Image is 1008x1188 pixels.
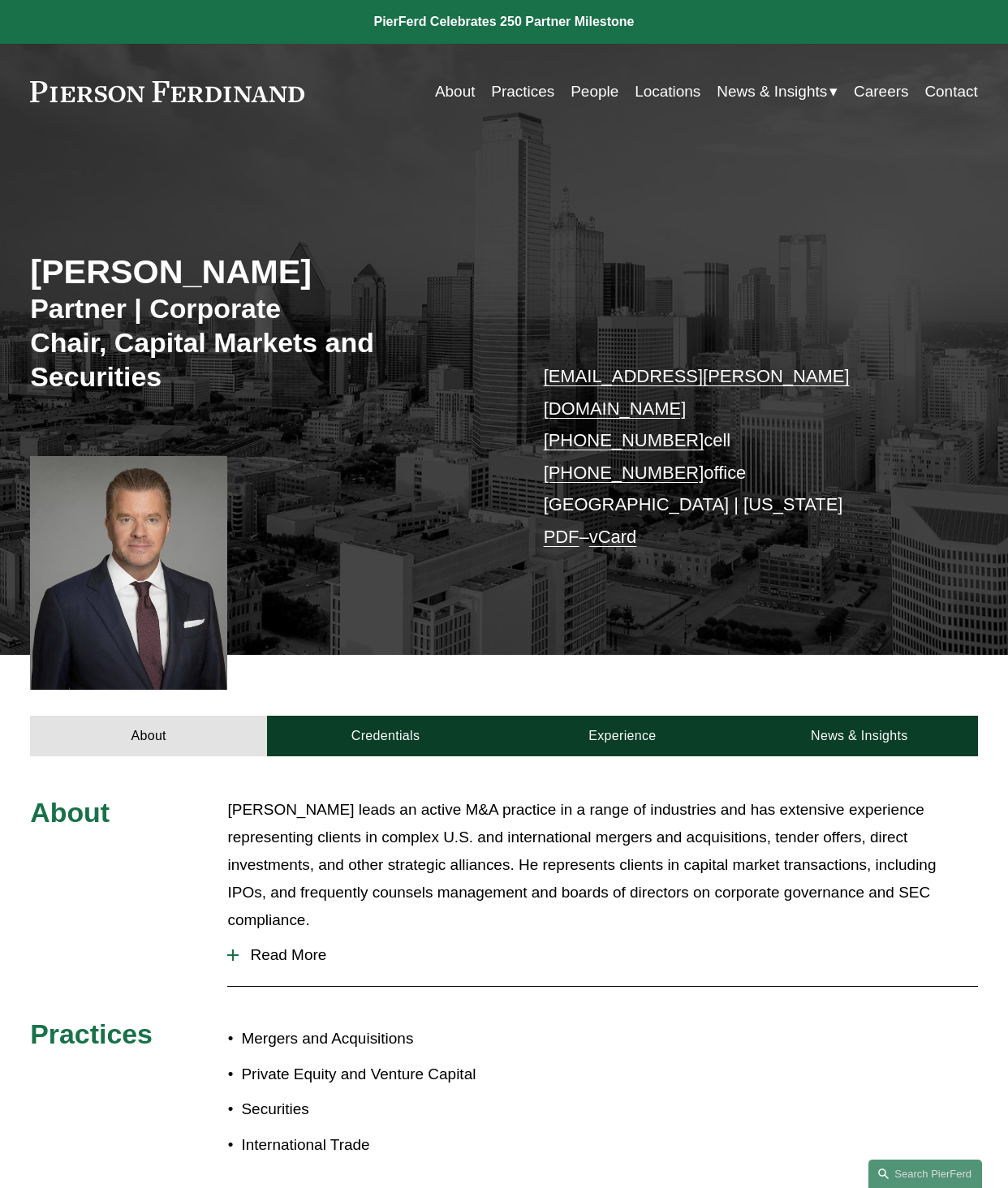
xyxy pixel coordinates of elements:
a: Contact [924,76,977,107]
a: PDF [544,527,579,547]
a: folder dropdown [717,76,838,107]
a: [EMAIL_ADDRESS][PERSON_NAME][DOMAIN_NAME] [544,366,850,419]
p: Private Equity and Venture Capital [241,1061,504,1088]
a: About [435,76,476,107]
a: [PHONE_NUMBER] [544,430,704,450]
p: cell office [GEOGRAPHIC_DATA] | [US_STATE] – [544,360,938,553]
a: Practices [491,76,554,107]
a: [PHONE_NUMBER] [544,463,704,483]
a: Experience [504,716,741,756]
p: [PERSON_NAME] leads an active M&A practice in a range of industries and has extensive experience ... [227,796,977,935]
a: Careers [854,76,908,107]
p: Mergers and Acquisitions [241,1025,504,1052]
h3: Partner | Corporate Chair, Capital Markets and Securities [30,292,504,394]
a: Locations [635,76,700,107]
a: vCard [589,527,637,547]
p: International Trade [241,1131,504,1159]
span: About [30,797,110,828]
a: News & Insights [741,716,978,756]
h2: [PERSON_NAME] [30,252,504,292]
span: Read More [239,946,977,964]
a: Credentials [267,716,504,756]
a: Search this site [868,1160,982,1188]
a: People [571,76,618,107]
button: Read More [227,934,977,976]
span: News & Insights [717,78,827,105]
a: About [30,716,267,756]
span: Practices [30,1018,153,1049]
p: Securities [241,1095,504,1123]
